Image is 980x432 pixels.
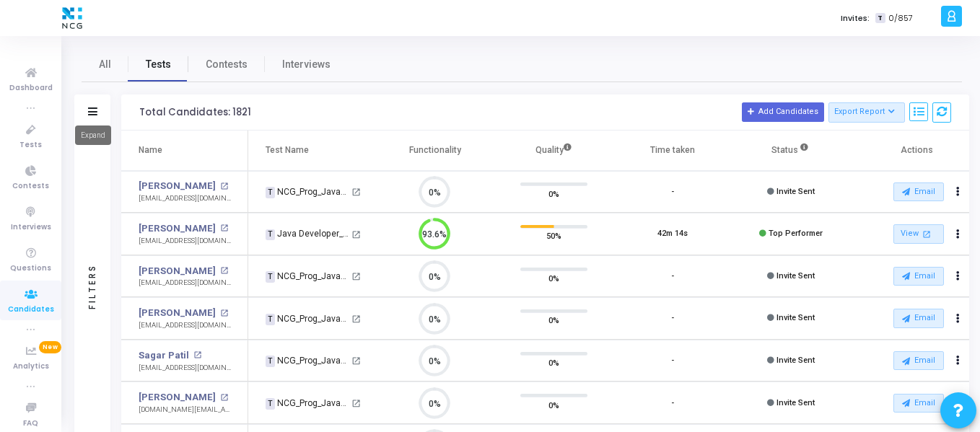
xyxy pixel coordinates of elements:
mat-icon: open_in_new [920,228,932,240]
mat-icon: open_in_new [220,224,228,232]
button: Actions [948,351,968,371]
mat-icon: open_in_new [351,314,361,324]
a: [PERSON_NAME] [139,306,216,320]
mat-icon: open_in_new [193,351,201,359]
span: T [266,356,275,367]
span: 0% [548,186,559,200]
mat-icon: open_in_new [220,394,228,402]
div: [EMAIL_ADDRESS][DOMAIN_NAME] [139,193,233,204]
a: [PERSON_NAME] [139,179,216,193]
div: [DOMAIN_NAME][EMAIL_ADDRESS][DOMAIN_NAME] [139,405,233,415]
div: - [671,397,674,410]
span: T [266,398,275,410]
mat-icon: open_in_new [351,188,361,197]
span: New [39,341,61,353]
mat-icon: open_in_new [351,272,361,281]
span: FAQ [23,418,38,430]
div: NCG_Prog_JavaFS_2025_Test [266,270,349,283]
button: Email [893,394,944,413]
div: Total Candidates: 1821 [139,107,251,118]
span: T [266,271,275,283]
div: NCG_Prog_JavaFS_2025_Test [266,312,349,325]
th: Actions [851,131,970,171]
div: [EMAIL_ADDRESS][DOMAIN_NAME] [139,363,233,374]
div: - [671,355,674,367]
span: Contests [206,57,248,72]
button: Email [893,351,944,370]
a: [PERSON_NAME] [139,221,216,236]
div: - [671,186,674,198]
span: 0% [548,313,559,327]
div: - [671,270,674,283]
div: - [671,312,674,325]
div: Time taken [650,142,695,158]
span: 0% [548,356,559,370]
span: T [875,13,885,24]
button: Email [893,309,944,327]
div: NCG_Prog_JavaFS_2025_Test [266,397,349,410]
div: NCG_Prog_JavaFS_2025_Test [266,354,349,367]
a: Sagar Patil [139,348,189,363]
mat-icon: open_in_new [220,182,228,190]
span: Analytics [13,361,49,373]
button: Actions [948,182,968,202]
span: Invite Sent [776,356,815,365]
button: Add Candidates [742,102,824,121]
span: Top Performer [769,229,823,238]
span: Interviews [282,57,331,72]
button: Actions [948,266,968,286]
div: [EMAIL_ADDRESS][DOMAIN_NAME] [139,278,233,288]
span: Contests [12,180,49,193]
button: Actions [948,224,968,244]
span: Invite Sent [776,313,815,322]
span: Invite Sent [776,187,815,196]
div: Name [139,142,162,158]
span: Invite Sent [776,398,815,407]
div: [EMAIL_ADDRESS][DOMAIN_NAME] [139,320,233,331]
th: Quality [494,131,613,171]
span: 0/857 [888,12,913,25]
a: [PERSON_NAME] [139,390,216,405]
span: T [266,314,275,325]
span: 50% [546,229,561,243]
th: Functionality [376,131,495,171]
span: 0% [548,271,559,286]
label: Invites: [841,12,870,25]
mat-icon: open_in_new [220,309,228,317]
button: Export Report [828,102,906,123]
button: Email [893,182,944,201]
span: Tests [146,57,171,72]
mat-icon: open_in_new [351,230,361,239]
span: Questions [10,263,51,275]
mat-icon: open_in_new [351,356,361,366]
a: View [893,224,944,244]
mat-icon: open_in_new [220,267,228,275]
span: T [266,229,275,241]
span: Invite Sent [776,271,815,281]
div: [EMAIL_ADDRESS][DOMAIN_NAME] [139,236,233,247]
mat-icon: open_in_new [351,399,361,408]
img: logo [58,4,86,32]
span: T [266,187,275,198]
span: Interviews [11,221,51,234]
th: Test Name [248,131,375,171]
div: Filters [86,207,99,366]
div: Expand [75,125,111,145]
button: Actions [948,309,968,329]
span: 0% [548,397,559,412]
span: All [99,57,111,72]
div: Java Developer_Prog Test_NCG [266,227,349,240]
div: NCG_Prog_JavaFS_2025_Test [266,185,349,198]
span: Tests [19,139,42,151]
th: Status [732,131,851,171]
button: Email [893,267,944,286]
a: [PERSON_NAME] [139,264,216,278]
span: Candidates [8,304,54,316]
span: Dashboard [9,82,53,94]
div: 42m 14s [657,228,688,240]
